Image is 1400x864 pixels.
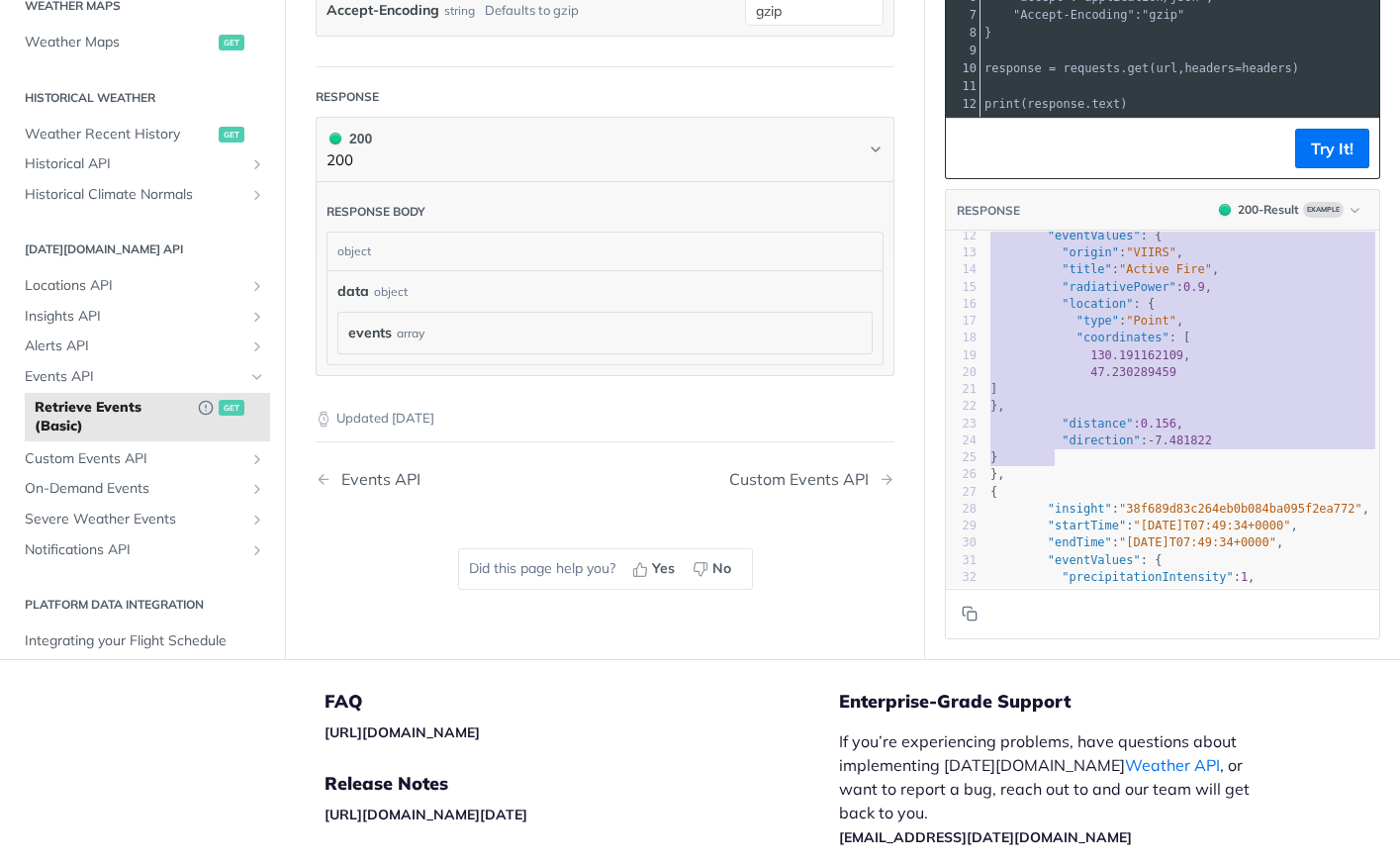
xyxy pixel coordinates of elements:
[990,416,1183,430] span: : ,
[1076,314,1119,328] span: "type"
[990,347,1190,361] span: ,
[15,119,270,148] a: Weather Recent Historyget
[946,261,977,278] div: 14
[1064,61,1121,75] span: requests
[839,729,1270,848] p: If you’re experiencing problems, have questions about implementing [DATE][DOMAIN_NAME] , or want ...
[1062,296,1133,310] span: "location"
[327,128,884,172] button: 200 200200
[946,500,977,517] div: 28
[1076,331,1169,344] span: "coordinates"
[1048,535,1112,549] span: "endTime"
[25,631,265,651] span: Integrating your Flight Schedule
[1062,262,1112,276] span: "title"
[990,228,1163,241] span: : {
[990,535,1283,549] span: : ,
[946,24,980,42] div: 8
[25,33,214,52] span: Weather Maps
[625,554,686,584] button: Yes
[25,124,214,144] span: Weather Recent History
[15,88,270,106] h2: Historical Weather
[652,558,675,579] span: Yes
[1128,61,1150,75] span: get
[946,381,977,398] div: 21
[15,656,270,686] a: Integrating your Stations Data
[374,283,408,301] div: object
[316,88,379,106] div: Response
[348,323,392,343] span: events
[25,307,244,327] span: Insights API
[729,470,879,489] div: Custom Events API
[946,551,977,568] div: 31
[249,450,265,466] button: Show subpages for Custom Events API
[946,534,977,551] div: 30
[946,330,977,346] div: 18
[25,184,244,204] span: Historical Climate Normals
[990,569,1255,583] span: : ,
[990,501,1369,515] span: : ,
[946,227,977,243] div: 12
[15,474,270,504] a: On-Demand EventsShow subpages for On-Demand Events
[984,97,1020,111] span: print
[1209,200,1369,220] button: 200200-ResultExample
[15,302,270,332] a: Insights APIShow subpages for Insights API
[15,240,270,258] h2: [DATE][DOMAIN_NAME] API
[946,42,980,59] div: 9
[990,552,1163,566] span: : {
[1126,245,1176,259] span: "VIIRS"
[325,806,527,823] a: [URL][DOMAIN_NAME][DATE]
[868,142,884,157] svg: Chevron
[1242,61,1292,75] span: headers
[1303,202,1344,218] span: Example
[946,363,977,380] div: 20
[15,271,270,301] a: Locations APIShow subpages for Locations API
[15,626,270,656] a: Integrating your Flight Schedule
[327,149,372,172] p: 200
[1156,61,1177,75] span: url
[984,8,1184,22] span: :
[15,28,270,57] a: Weather Mapsget
[946,483,977,500] div: 27
[15,362,270,392] a: Events APIHide subpages for Events API
[956,134,983,163] button: Copy to clipboard
[458,548,753,590] div: Did this page help you?
[990,296,1155,310] span: : {
[990,587,1163,601] span: :
[325,772,839,796] h5: Release Notes
[325,690,839,714] h5: FAQ
[327,233,878,270] div: object
[25,336,244,356] span: Alerts API
[15,443,270,473] a: Custom Events APIShow subpages for Custom Events API
[990,432,1212,446] span: :
[990,399,1005,413] span: },
[25,479,244,499] span: On-Demand Events
[397,325,424,342] div: array
[331,470,420,489] div: Events API
[946,295,977,312] div: 16
[316,470,564,489] a: Previous Page: Events API
[15,596,270,614] h2: Platform DATA integration
[686,554,742,584] button: No
[990,450,997,464] span: }
[1062,245,1119,259] span: "origin"
[329,133,341,144] span: 200
[25,367,244,387] span: Events API
[946,6,980,24] div: 7
[1148,432,1155,446] span: -
[946,313,977,330] div: 17
[15,505,270,534] a: Severe Weather EventsShow subpages for Severe Weather Events
[25,154,244,174] span: Historical API
[990,314,1183,328] span: : ,
[1090,347,1183,361] span: 130.191162109
[729,470,894,489] a: Next Page: Custom Events API
[984,26,991,40] span: }
[219,126,244,142] span: get
[956,599,983,628] button: Copy to clipboard
[984,97,1128,111] span: ( . )
[337,281,369,302] span: data
[249,512,265,528] button: Show subpages for Severe Weather Events
[839,828,1132,846] a: [EMAIL_ADDRESS][DATE][DOMAIN_NAME]
[1134,519,1291,532] span: "[DATE]T07:49:34+0000"
[990,245,1183,259] span: : ,
[1241,569,1248,583] span: 1
[990,331,1190,344] span: : [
